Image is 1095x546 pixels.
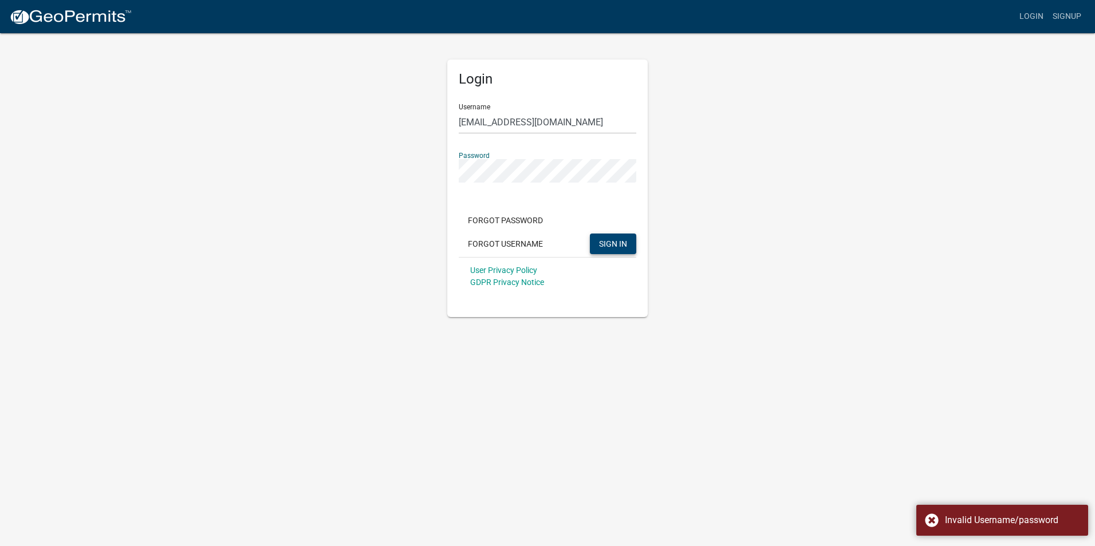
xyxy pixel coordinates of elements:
[459,234,552,254] button: Forgot Username
[1015,6,1048,27] a: Login
[470,278,544,287] a: GDPR Privacy Notice
[459,71,636,88] h5: Login
[945,513,1080,527] div: Invalid Username/password
[1048,6,1086,27] a: Signup
[470,266,537,275] a: User Privacy Policy
[590,234,636,254] button: SIGN IN
[599,239,627,248] span: SIGN IN
[459,210,552,231] button: Forgot Password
